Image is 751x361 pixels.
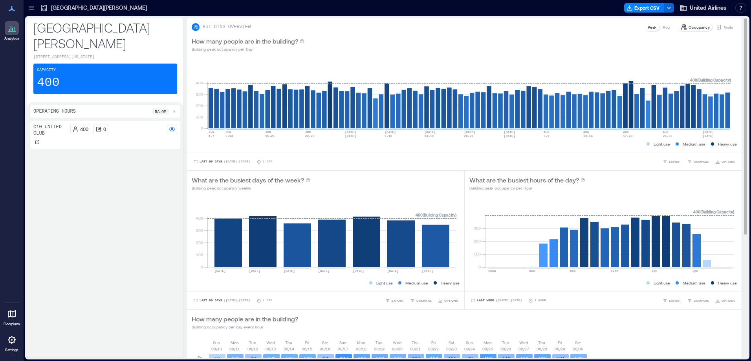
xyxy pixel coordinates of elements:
text: 151 [520,356,529,361]
text: 22-28 [305,134,315,138]
p: Wed [519,339,528,346]
p: Sat [575,339,581,346]
tspan: 400 [196,216,203,221]
p: Mon [231,339,239,346]
button: COMPARE [686,297,711,304]
text: [DATE] [422,269,433,273]
p: [GEOGRAPHIC_DATA][PERSON_NAME] [33,20,177,51]
text: 120 [412,356,420,361]
tspan: 0 [201,264,203,269]
p: Light use [654,141,670,147]
text: 13-19 [424,134,434,138]
tspan: 200 [196,103,203,108]
p: Fri [558,339,562,346]
text: [DATE] [504,134,515,138]
text: 101 [557,356,565,361]
tspan: 300 [196,228,203,233]
a: Settings [2,330,21,355]
p: Medium use [683,280,705,286]
text: 130 [575,356,583,361]
text: AUG [663,130,669,134]
p: Fri [305,339,309,346]
p: Sat [322,339,328,346]
span: EXPORT [669,298,681,303]
button: OPTIONS [714,158,737,166]
p: 08/22 [428,346,439,352]
text: [DATE] [249,269,260,273]
p: Heavy use [718,280,737,286]
p: 08/13 [266,346,276,352]
p: Building peak occupancy weekly [192,185,310,191]
p: Mon [357,339,365,346]
button: EXPORT [384,297,405,304]
p: Tue [502,339,509,346]
span: OPTIONS [722,159,735,164]
p: Mon [484,339,492,346]
span: EXPORT [392,298,404,303]
text: [DATE] [424,130,436,134]
span: COMPARE [694,298,709,303]
span: COMPARE [694,159,709,164]
p: 08/17 [338,346,348,352]
p: C10 United Club [33,124,67,137]
p: 08/14 [284,346,294,352]
text: [DATE] [703,130,714,134]
button: COMPARE [686,158,711,166]
p: BUILDING OVERVIEW [203,24,251,30]
text: 10-16 [583,134,593,138]
text: 6-12 [385,134,392,138]
text: 4am [529,269,535,273]
span: EXPORT [669,159,681,164]
text: [DATE] [345,134,356,138]
button: United Airlines [677,2,729,14]
text: 142 [304,356,312,361]
text: [DATE] [214,269,226,273]
p: 08/30 [573,346,583,352]
p: 0 [103,126,106,132]
p: Sun [339,339,346,346]
p: Wed [393,339,401,346]
button: EXPORT [661,158,683,166]
p: Medium use [683,141,705,147]
text: 94 [323,356,328,361]
p: 08/18 [356,346,366,352]
p: Sun [466,339,473,346]
p: How many people are in the building? [192,36,298,46]
p: 08/23 [446,346,457,352]
p: Tue [375,339,383,346]
text: 17-23 [623,134,632,138]
p: Wed [266,339,275,346]
button: COMPARE [408,297,433,304]
button: EXPORT [661,297,683,304]
p: 08/12 [247,346,258,352]
p: How many people are in the building? [192,314,298,324]
text: 12pm [611,269,618,273]
text: 3-9 [544,134,550,138]
p: Medium use [405,280,428,286]
text: 90 [251,356,256,361]
p: 08/28 [537,346,547,352]
text: 8am [570,269,576,273]
text: 116 [502,356,511,361]
p: Tue [249,339,256,346]
tspan: 300 [473,226,480,230]
p: 08/15 [302,346,312,352]
button: Last 90 Days |[DATE]-[DATE] [192,297,252,304]
p: 1 Day [263,298,272,303]
text: 4pm [652,269,658,273]
p: 400 [80,126,88,132]
p: Light use [376,280,393,286]
tspan: 100 [473,252,480,256]
a: Analytics [2,19,22,43]
tspan: 400 [196,80,203,85]
p: Building peak occupancy per Day [192,46,304,52]
p: Thu [285,339,292,346]
span: United Airlines [690,4,727,12]
p: Thu [412,339,419,346]
tspan: 200 [473,239,480,243]
button: Export CSV [624,3,664,13]
p: What are the busiest days of the week? [192,175,304,185]
tspan: 0 [201,126,203,130]
span: OPTIONS [444,298,458,303]
text: [DATE] [504,130,515,134]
